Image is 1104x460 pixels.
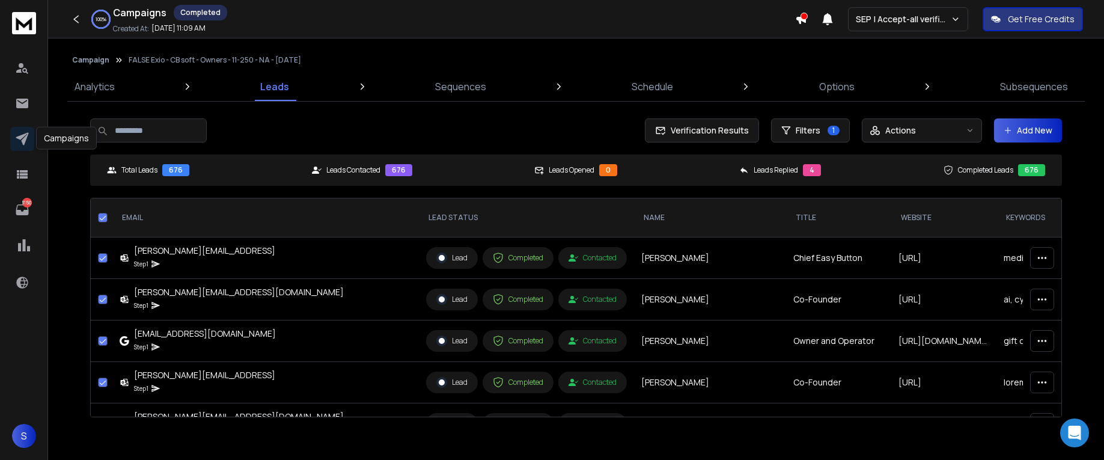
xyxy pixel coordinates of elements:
p: Step 1 [134,299,148,311]
button: Add New [994,118,1062,143]
div: [PERSON_NAME][EMAIL_ADDRESS][DOMAIN_NAME] [134,411,344,423]
td: Founder [786,403,891,445]
div: Contacted [569,253,617,263]
td: Owner and Operator [786,320,891,362]
a: Subsequences [993,72,1075,101]
p: Total Leads [121,165,157,175]
div: Contacted [569,378,617,387]
a: Sequences [428,72,493,101]
div: Open Intercom Messenger [1060,419,1089,447]
p: Analytics [75,79,115,94]
div: Completed [174,5,227,20]
div: 676 [385,164,412,176]
button: Get Free Credits [983,7,1083,31]
div: 0 [599,164,617,176]
p: 100 % [96,16,106,23]
p: Get Free Credits [1008,13,1075,25]
a: 1150 [10,198,34,222]
th: Keywords [996,198,1102,238]
button: Campaign [72,55,109,65]
a: Schedule [624,72,680,101]
div: Lead [436,377,468,388]
p: Leads Opened [549,165,594,175]
td: [URL] [891,238,996,279]
p: 1150 [22,198,32,207]
th: NAME [634,198,786,238]
th: EMAIL [112,198,419,238]
div: Completed [493,294,543,305]
button: Verification Results [645,118,759,143]
button: S [12,424,36,448]
p: Completed Leads [958,165,1013,175]
p: Options [819,79,855,94]
h1: Campaigns [113,5,166,20]
td: ai, cybersecurity, llm, ml, threat detection, ransomware prevention, ransomware protection, ndr, ... [996,279,1102,320]
div: Lead [436,336,468,346]
span: Verification Results [666,124,749,136]
a: Analytics [67,72,122,101]
p: Leads Replied [754,165,798,175]
th: website [891,198,996,238]
td: [URL] [891,362,996,403]
td: [PERSON_NAME] [634,238,786,279]
div: Contacted [569,336,617,346]
div: [PERSON_NAME][EMAIL_ADDRESS] [134,369,275,381]
td: gift card packaging displays & gift card holders, gift card packaging displays, gift card packagi... [996,320,1102,362]
div: 4 [803,164,821,176]
a: Leads [253,72,296,101]
td: [URL] [891,279,996,320]
div: Lead [436,253,468,263]
p: Step 1 [134,341,148,353]
span: 1 [828,126,840,135]
td: Co-Founder [786,362,891,403]
p: Subsequences [1000,79,1068,94]
p: Created At: [113,24,149,34]
td: [PERSON_NAME] [634,362,786,403]
td: Chief Easy Button [786,238,891,279]
td: medical practices, hospital & health care, doctors, family practice, health & medical [996,238,1102,279]
div: Completed [493,253,543,263]
td: [URL][DOMAIN_NAME] [891,320,996,362]
div: Lead [436,294,468,305]
div: [EMAIL_ADDRESS][DOMAIN_NAME] [134,328,276,340]
p: SEP | Accept-all verifications [856,13,951,25]
td: [PERSON_NAME] [634,320,786,362]
td: [PERSON_NAME] [634,403,786,445]
p: Schedule [632,79,673,94]
p: Leads Contacted [326,165,380,175]
p: Leads [260,79,289,94]
div: 676 [1018,164,1045,176]
td: loremips, dolo sitametcon adipi, elitse doeius, temporinc utla etdoloremag, aliquaen admini, ven ... [996,403,1102,445]
div: 676 [162,164,189,176]
div: Completed [493,377,543,388]
div: [PERSON_NAME][EMAIL_ADDRESS][DOMAIN_NAME] [134,286,344,298]
div: Contacted [569,295,617,304]
td: loremipsu dolorsit, ametconsec adipisc, elitsedd eiusmod, temp incididu, utlaboreetd magn aliquae... [996,362,1102,403]
td: [PERSON_NAME] [634,279,786,320]
td: Co-Founder [786,279,891,320]
td: [URL][DOMAIN_NAME] [891,403,996,445]
p: [DATE] 11:09 AM [151,23,206,33]
span: Filters [796,124,820,136]
div: Completed [493,336,543,346]
p: FALSE Exio - CB soft - Owners - 11-250 - NA - [DATE] [129,55,301,65]
div: [PERSON_NAME][EMAIL_ADDRESS] [134,245,275,257]
p: Step 1 [134,258,148,270]
a: Options [812,72,862,101]
button: Filters1 [771,118,850,143]
p: Sequences [435,79,486,94]
th: LEAD STATUS [419,198,634,238]
img: logo [12,12,36,34]
p: Step 1 [134,382,148,394]
th: title [786,198,891,238]
p: Actions [885,124,916,136]
div: Campaigns [36,127,97,150]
